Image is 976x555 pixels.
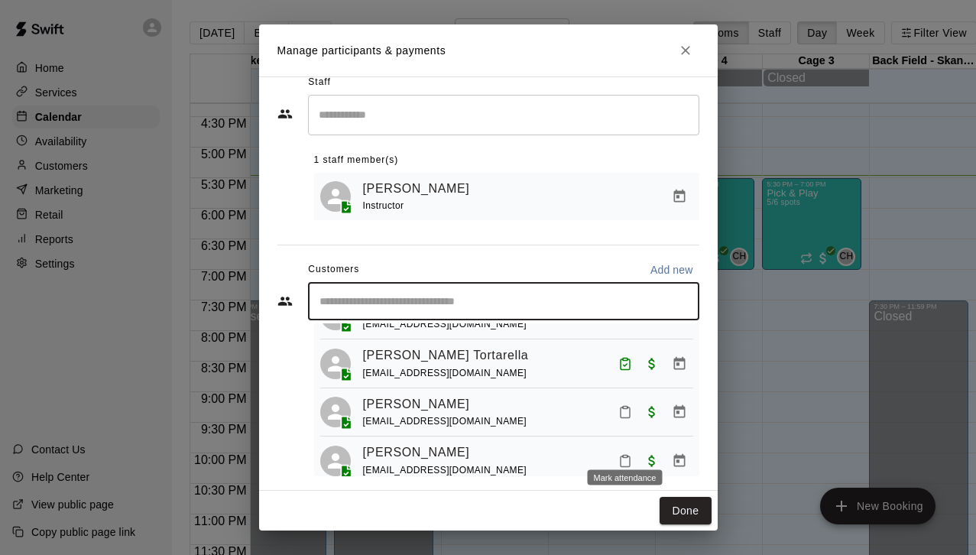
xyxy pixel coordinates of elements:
[320,181,351,212] div: Candice Hofmann
[638,404,666,417] span: Paid with Card
[650,262,693,277] p: Add new
[666,183,693,210] button: Manage bookings & payment
[588,470,663,485] div: Mark attendance
[320,349,351,379] div: Hudson Tortarella
[666,447,693,475] button: Manage bookings & payment
[363,346,529,365] a: [PERSON_NAME] Tortarella
[612,448,638,474] button: Mark attendance
[277,106,293,122] svg: Staff
[612,351,638,377] button: Attended
[320,397,351,427] div: Jack Fernandez
[308,70,330,95] span: Staff
[660,497,711,525] button: Done
[363,465,527,475] span: [EMAIL_ADDRESS][DOMAIN_NAME]
[363,416,527,427] span: [EMAIL_ADDRESS][DOMAIN_NAME]
[308,282,699,320] div: Start typing to search customers...
[277,43,446,59] p: Manage participants & payments
[363,443,470,462] a: [PERSON_NAME]
[363,179,470,199] a: [PERSON_NAME]
[644,258,699,282] button: Add new
[308,258,359,282] span: Customers
[363,200,404,211] span: Instructor
[666,350,693,378] button: Manage bookings & payment
[672,37,699,64] button: Close
[666,398,693,426] button: Manage bookings & payment
[363,368,527,378] span: [EMAIL_ADDRESS][DOMAIN_NAME]
[320,446,351,476] div: Jude Treveal-Heyward
[308,95,699,135] div: Search staff
[638,453,666,466] span: Paid with Card
[638,356,666,369] span: Waived payment
[612,399,638,425] button: Mark attendance
[363,319,527,329] span: [EMAIL_ADDRESS][DOMAIN_NAME]
[314,148,399,173] span: 1 staff member(s)
[277,294,293,309] svg: Customers
[363,394,470,414] a: [PERSON_NAME]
